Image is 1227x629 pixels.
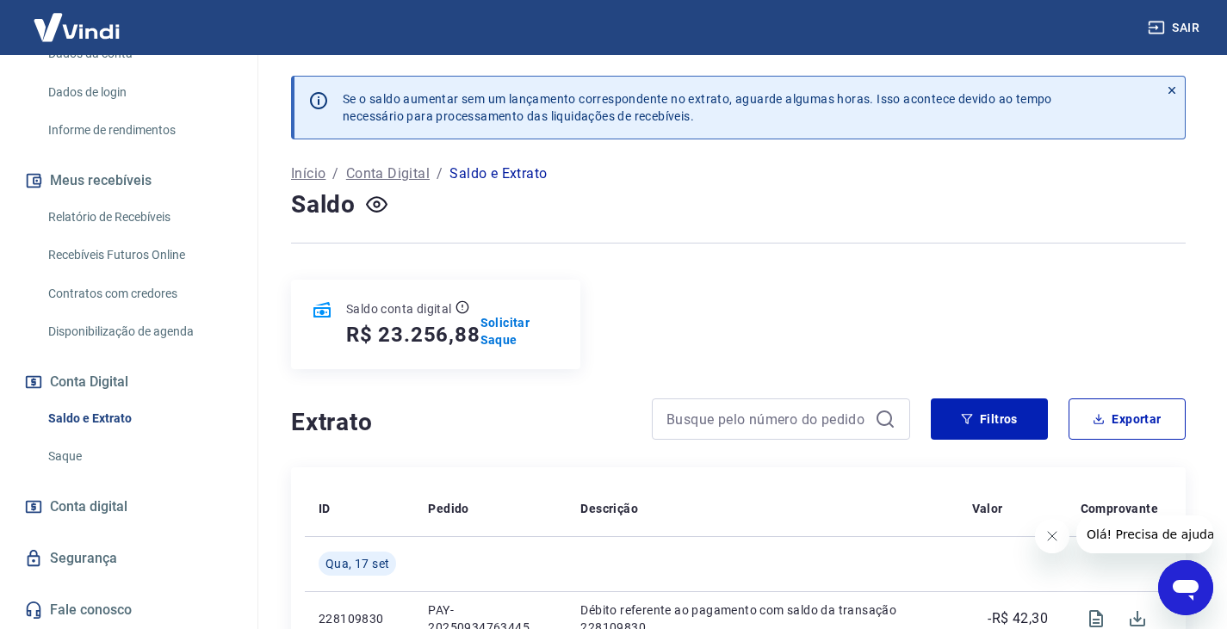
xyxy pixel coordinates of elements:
[41,276,237,311] a: Contratos com credores
[41,439,237,474] a: Saque
[666,406,868,432] input: Busque pelo número do pedido
[41,200,237,235] a: Relatório de Recebíveis
[50,495,127,519] span: Conta digital
[41,237,237,273] a: Recebíveis Futuros Online
[291,163,325,184] a: Início
[1081,500,1158,517] p: Comprovante
[21,488,237,526] a: Conta digital
[319,500,331,517] p: ID
[291,405,631,440] h4: Extrato
[41,75,237,110] a: Dados de login
[1076,515,1213,553] iframe: Mensagem da empresa
[346,321,480,348] h5: R$ 23.256,88
[346,163,430,184] a: Conta Digital
[21,1,133,53] img: Vindi
[437,163,443,184] p: /
[21,540,237,577] a: Segurança
[325,555,389,572] span: Qua, 17 set
[41,314,237,349] a: Disponibilização de agenda
[346,300,452,318] p: Saldo conta digital
[449,163,547,184] p: Saldo e Extrato
[291,188,356,222] h4: Saldo
[580,500,638,517] p: Descrição
[21,162,237,200] button: Meus recebíveis
[21,363,237,401] button: Conta Digital
[1158,560,1213,615] iframe: Botão para abrir a janela de mensagens
[428,500,468,517] p: Pedido
[1069,398,1186,440] button: Exportar
[480,314,560,348] a: Solicitar Saque
[988,608,1048,629] p: -R$ 42,30
[972,500,1003,517] p: Valor
[319,610,400,627] p: 228109830
[41,401,237,436] a: Saldo e Extrato
[931,398,1048,440] button: Filtros
[21,591,237,629] a: Fale conosco
[10,12,145,26] span: Olá! Precisa de ajuda?
[1035,519,1069,553] iframe: Fechar mensagem
[41,113,237,148] a: Informe de rendimentos
[1144,12,1206,44] button: Sair
[332,163,338,184] p: /
[343,90,1052,125] p: Se o saldo aumentar sem um lançamento correspondente no extrato, aguarde algumas horas. Isso acon...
